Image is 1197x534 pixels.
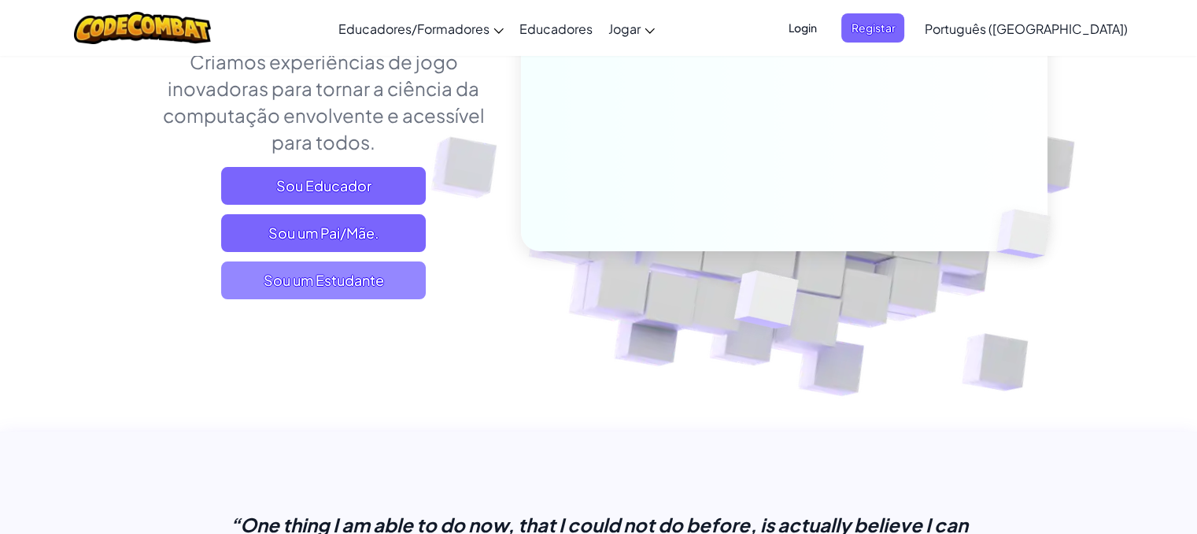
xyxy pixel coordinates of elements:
[916,7,1135,50] a: Português ([GEOGRAPHIC_DATA])
[221,214,426,252] a: Sou um Pai/Mãe.
[695,237,836,368] img: Overlap cubes
[331,7,512,50] a: Educadores/Formadores
[221,167,426,205] a: Sou Educador
[600,7,663,50] a: Jogar
[608,20,641,37] span: Jogar
[778,13,826,43] button: Login
[841,13,904,43] button: Registar
[970,176,1088,291] img: Overlap cubes
[150,48,497,155] p: Criamos experiências de jogo inovadoras para tornar a ciência da computação envolvente e acessíve...
[924,20,1127,37] span: Português ([GEOGRAPHIC_DATA])
[74,12,212,44] img: CodeCombat logo
[221,261,426,299] button: Sou um Estudante
[512,7,600,50] a: Educadores
[338,20,490,37] span: Educadores/Formadores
